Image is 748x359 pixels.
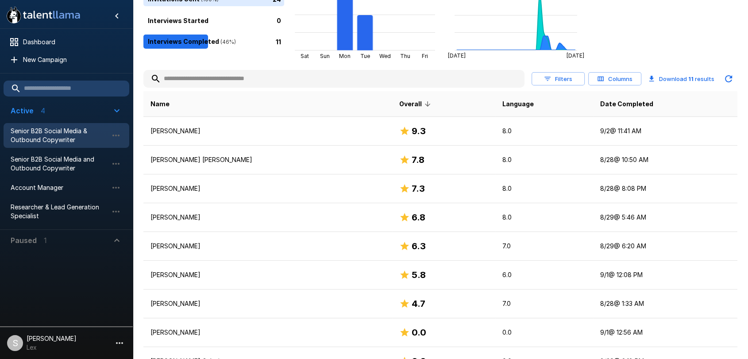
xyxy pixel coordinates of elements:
td: 8/29 @ 5:46 AM [593,203,737,232]
h6: 6.3 [412,239,426,253]
p: [PERSON_NAME] [150,328,385,337]
h6: 5.8 [412,268,426,282]
tspan: Sat [301,53,309,59]
tspan: [DATE] [567,52,584,59]
tspan: Thu [400,53,410,59]
p: [PERSON_NAME] [150,127,385,135]
td: 8/28 @ 8:08 PM [593,174,737,203]
button: Updated Today - 9:21 AM [720,70,737,88]
p: [PERSON_NAME] [150,270,385,279]
tspan: Sun [320,53,330,59]
p: 8.0 [502,127,586,135]
span: Name [150,99,170,109]
span: Overall [399,99,433,109]
p: [PERSON_NAME] [150,299,385,308]
tspan: Mon [339,53,351,59]
h6: 7.8 [412,153,424,167]
p: [PERSON_NAME] [150,213,385,222]
h6: 6.8 [412,210,425,224]
td: 9/1 @ 12:56 AM [593,318,737,347]
p: 6.0 [502,270,586,279]
h6: 7.3 [412,181,425,196]
p: [PERSON_NAME] [150,184,385,193]
p: 8.0 [502,213,586,222]
p: 11 [276,37,281,46]
tspan: Tue [360,53,370,59]
button: Download 11 results [645,70,718,88]
td: 8/28 @ 1:33 AM [593,290,737,318]
button: Filters [532,72,585,86]
p: [PERSON_NAME] [150,242,385,251]
h6: 0.0 [412,325,426,340]
p: 0.0 [502,328,586,337]
span: Date Completed [600,99,653,109]
h6: 9.3 [412,124,426,138]
button: Columns [588,72,641,86]
h6: 4.7 [412,297,425,311]
p: 8.0 [502,184,586,193]
p: 7.0 [502,299,586,308]
tspan: Fri [422,53,428,59]
span: Language [502,99,534,109]
p: 8.0 [502,155,586,164]
td: 9/1 @ 12:08 PM [593,261,737,290]
b: 11 [688,75,694,82]
p: 0 [277,15,281,25]
td: 8/28 @ 10:50 AM [593,146,737,174]
td: 8/29 @ 6:20 AM [593,232,737,261]
td: 9/2 @ 11:41 AM [593,117,737,146]
p: 7.0 [502,242,586,251]
tspan: [DATE] [448,52,466,59]
p: [PERSON_NAME] [PERSON_NAME] [150,155,385,164]
tspan: Wed [379,53,391,59]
